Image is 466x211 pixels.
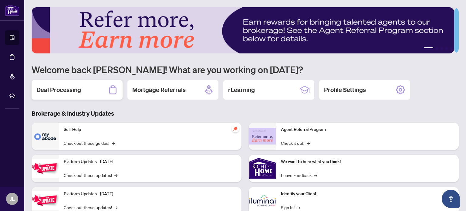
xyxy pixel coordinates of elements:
[64,140,115,146] a: Check out these guides!→
[228,86,255,94] h2: rLearning
[64,158,237,165] p: Platform Updates - [DATE]
[64,204,117,211] a: Check out these updates!→
[114,172,117,179] span: →
[297,204,300,211] span: →
[281,172,317,179] a: Leave Feedback→
[450,47,453,50] button: 5
[64,191,237,197] p: Platform Updates - [DATE]
[249,155,276,182] img: We want to hear what you think!
[32,7,454,53] img: Slide 0
[441,47,443,50] button: 3
[114,204,117,211] span: →
[281,204,300,211] a: Sign In!→
[436,47,438,50] button: 2
[307,140,310,146] span: →
[32,109,459,118] h3: Brokerage & Industry Updates
[32,191,59,210] img: Platform Updates - July 8, 2025
[281,158,454,165] p: We want to hear what you think!
[281,191,454,197] p: Identify your Client
[64,172,117,179] a: Check out these updates!→
[32,159,59,178] img: Platform Updates - July 21, 2025
[5,5,19,16] img: logo
[32,123,59,150] img: Self-Help
[132,86,186,94] h2: Mortgage Referrals
[232,125,239,132] span: pushpin
[324,86,366,94] h2: Profile Settings
[36,86,81,94] h2: Deal Processing
[249,128,276,145] img: Agent Referral Program
[10,195,15,203] span: JL
[281,140,310,146] a: Check it out!→
[64,126,237,133] p: Self-Help
[314,172,317,179] span: →
[281,126,454,133] p: Agent Referral Program
[445,47,448,50] button: 4
[442,190,460,208] button: Open asap
[424,47,433,50] button: 1
[32,64,459,75] h1: Welcome back [PERSON_NAME]! What are you working on [DATE]?
[112,140,115,146] span: →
